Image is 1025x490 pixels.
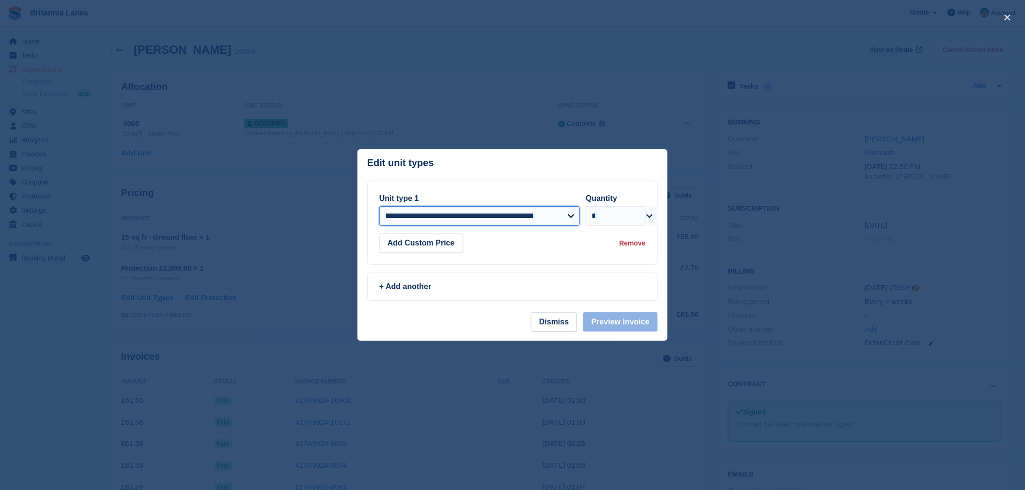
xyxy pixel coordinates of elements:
[367,157,434,168] p: Edit unit types
[379,233,463,253] button: Add Custom Price
[367,273,658,301] a: + Add another
[379,281,646,292] div: + Add another
[586,194,617,202] label: Quantity
[531,312,577,332] button: Dismiss
[620,238,646,248] div: Remove
[583,312,658,332] button: Preview Invoice
[1000,10,1015,25] button: close
[379,194,419,202] label: Unit type 1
